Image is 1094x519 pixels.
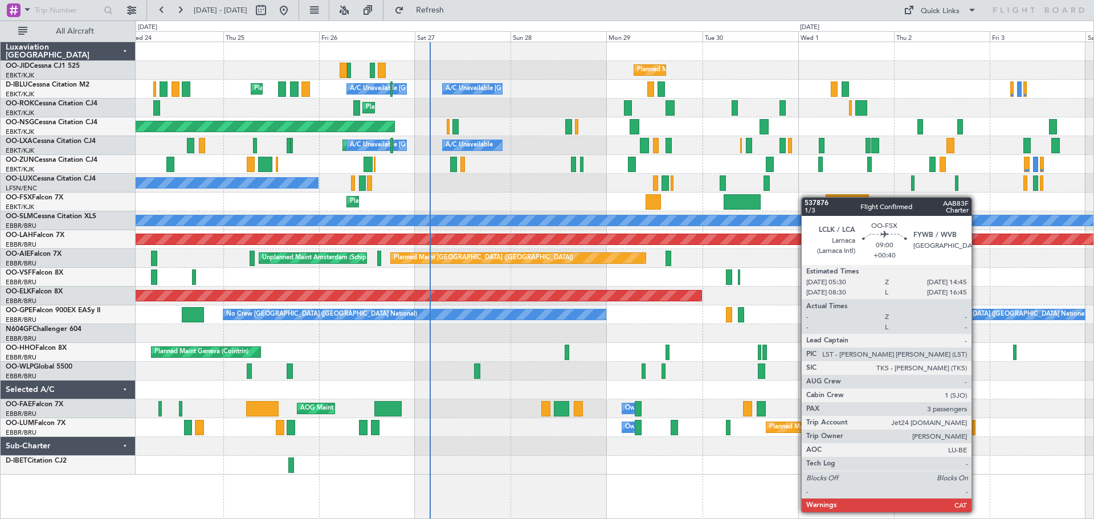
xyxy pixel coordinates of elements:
[6,119,97,126] a: OO-NSGCessna Citation CJ4
[394,250,573,267] div: Planned Maint [GEOGRAPHIC_DATA] ([GEOGRAPHIC_DATA])
[446,137,493,154] div: A/C Unavailable
[6,81,89,88] a: D-IBLUCessna Citation M2
[415,31,511,42] div: Sat 27
[6,71,34,80] a: EBKT/KJK
[300,400,438,417] div: AOG Maint [US_STATE] ([GEOGRAPHIC_DATA])
[6,297,36,305] a: EBBR/BRU
[6,345,35,352] span: OO-HHO
[6,213,96,220] a: OO-SLMCessna Citation XLS
[769,419,975,436] div: Planned Maint [GEOGRAPHIC_DATA] ([GEOGRAPHIC_DATA] National)
[6,251,30,258] span: OO-AIE
[194,5,247,15] span: [DATE] - [DATE]
[6,100,34,107] span: OO-ROK
[6,175,32,182] span: OO-LUX
[6,307,32,314] span: OO-GPE
[446,80,627,97] div: A/C Unavailable [GEOGRAPHIC_DATA]-[GEOGRAPHIC_DATA]
[990,31,1085,42] div: Fri 3
[350,193,483,210] div: Planned Maint Kortrijk-[GEOGRAPHIC_DATA]
[6,420,66,427] a: OO-LUMFalcon 7X
[6,269,32,276] span: OO-VSF
[366,99,499,116] div: Planned Maint Kortrijk-[GEOGRAPHIC_DATA]
[511,31,606,42] div: Sun 28
[226,306,417,323] div: No Crew [GEOGRAPHIC_DATA] ([GEOGRAPHIC_DATA] National)
[6,222,36,230] a: EBBR/BRU
[128,31,223,42] div: Wed 24
[703,31,798,42] div: Tue 30
[6,232,33,239] span: OO-LAH
[6,90,34,99] a: EBKT/KJK
[6,353,36,362] a: EBBR/BRU
[6,278,36,287] a: EBBR/BRU
[894,31,990,42] div: Thu 2
[921,6,960,17] div: Quick Links
[254,80,381,97] div: Planned Maint Nice ([GEOGRAPHIC_DATA])
[6,146,34,155] a: EBKT/KJK
[6,401,32,408] span: OO-FAE
[798,31,894,42] div: Wed 1
[625,419,703,436] div: Owner Melsbroek Air Base
[6,334,36,343] a: EBBR/BRU
[6,194,32,201] span: OO-FSX
[6,109,34,117] a: EBKT/KJK
[6,428,36,437] a: EBBR/BRU
[350,137,562,154] div: A/C Unavailable [GEOGRAPHIC_DATA] ([GEOGRAPHIC_DATA] National)
[6,63,30,70] span: OO-JID
[406,6,454,14] span: Refresh
[6,363,72,370] a: OO-WLPGlobal 5500
[6,307,100,314] a: OO-GPEFalcon 900EX EASy II
[6,138,32,145] span: OO-LXA
[6,100,97,107] a: OO-ROKCessna Citation CJ4
[6,251,62,258] a: OO-AIEFalcon 7X
[800,23,819,32] div: [DATE]
[6,184,37,193] a: LFSN/ENC
[319,31,415,42] div: Fri 26
[6,269,63,276] a: OO-VSFFalcon 8X
[898,1,982,19] button: Quick Links
[6,119,34,126] span: OO-NSG
[606,31,702,42] div: Mon 29
[346,137,479,154] div: Planned Maint Kortrijk-[GEOGRAPHIC_DATA]
[6,372,36,381] a: EBBR/BRU
[30,27,120,35] span: All Aircraft
[13,22,124,40] button: All Aircraft
[6,194,63,201] a: OO-FSXFalcon 7X
[637,62,770,79] div: Planned Maint Kortrijk-[GEOGRAPHIC_DATA]
[6,63,80,70] a: OO-JIDCessna CJ1 525
[6,457,27,464] span: D-IBET
[6,316,36,324] a: EBBR/BRU
[6,363,34,370] span: OO-WLP
[6,203,34,211] a: EBKT/KJK
[6,157,97,164] a: OO-ZUNCessna Citation CJ4
[6,326,81,333] a: N604GFChallenger 604
[6,240,36,249] a: EBBR/BRU
[262,250,377,267] div: Unplanned Maint Amsterdam (Schiphol)
[6,326,32,333] span: N604GF
[6,288,63,295] a: OO-ELKFalcon 8X
[389,1,458,19] button: Refresh
[847,362,929,379] div: Planned Maint Milan (Linate)
[35,2,100,19] input: Trip Number
[138,23,157,32] div: [DATE]
[6,457,67,464] a: D-IBETCitation CJ2
[6,410,36,418] a: EBBR/BRU
[6,138,96,145] a: OO-LXACessna Citation CJ4
[6,345,67,352] a: OO-HHOFalcon 8X
[6,128,34,136] a: EBKT/KJK
[897,306,1088,323] div: No Crew [GEOGRAPHIC_DATA] ([GEOGRAPHIC_DATA] National)
[6,165,34,174] a: EBKT/KJK
[6,81,28,88] span: D-IBLU
[350,80,562,97] div: A/C Unavailable [GEOGRAPHIC_DATA] ([GEOGRAPHIC_DATA] National)
[6,401,63,408] a: OO-FAEFalcon 7X
[6,420,34,427] span: OO-LUM
[625,400,703,417] div: Owner Melsbroek Air Base
[6,232,64,239] a: OO-LAHFalcon 7X
[6,288,31,295] span: OO-ELK
[6,157,34,164] span: OO-ZUN
[6,175,96,182] a: OO-LUXCessna Citation CJ4
[154,344,248,361] div: Planned Maint Geneva (Cointrin)
[223,31,319,42] div: Thu 25
[6,259,36,268] a: EBBR/BRU
[6,213,33,220] span: OO-SLM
